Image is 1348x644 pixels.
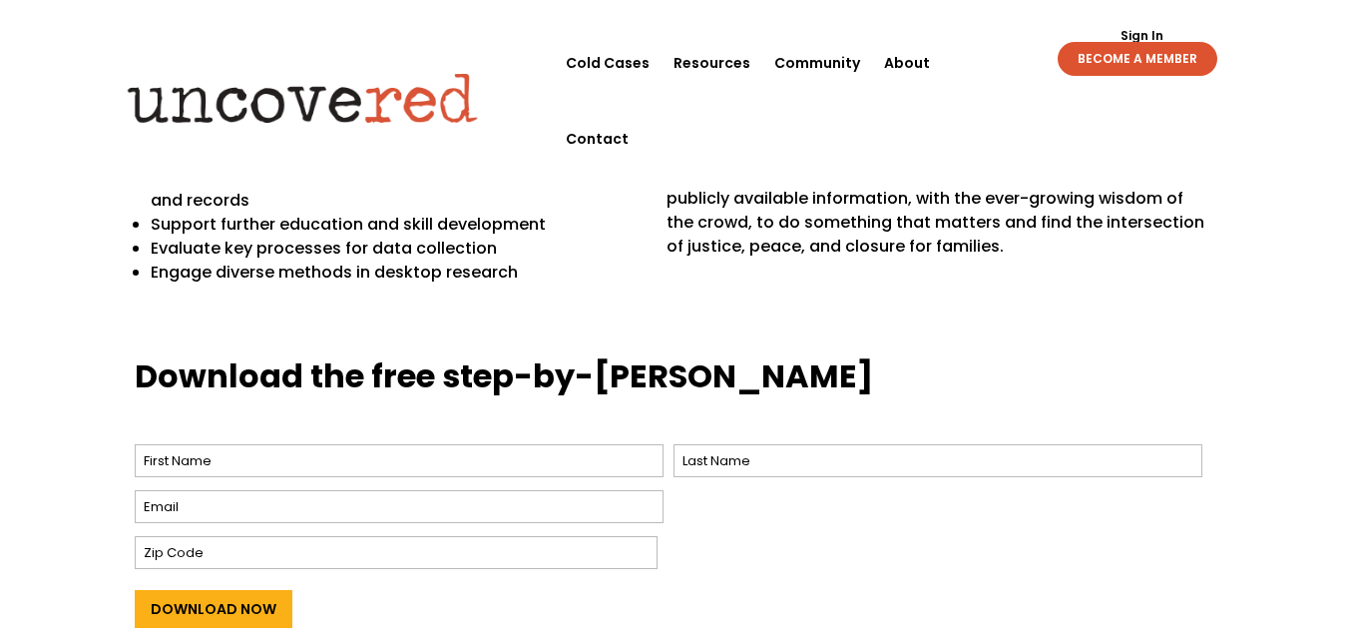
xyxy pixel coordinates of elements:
[135,444,664,477] input: First Name
[151,261,637,285] p: Engage diverse methods in desktop research
[674,444,1202,477] input: Last Name
[151,165,637,213] p: Understand key components to request public information and records
[135,536,658,569] input: Zip Code
[151,237,637,261] p: Evaluate key processes for data collection
[566,101,629,177] a: Contact
[135,490,664,523] input: Email
[1058,42,1217,76] a: BECOME A MEMBER
[135,590,292,628] input: Download Now
[135,354,1213,409] h3: Download the free step-by-[PERSON_NAME]
[151,213,637,237] p: Support further education and skill development
[111,59,495,137] img: Uncovered logo
[566,25,650,101] a: Cold Cases
[1110,30,1174,42] a: Sign In
[884,25,930,101] a: About
[667,139,1204,258] span: The guide also comes with workspace so you can map out your next case and prepare for the launch ...
[674,25,750,101] a: Resources
[774,25,860,101] a: Community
